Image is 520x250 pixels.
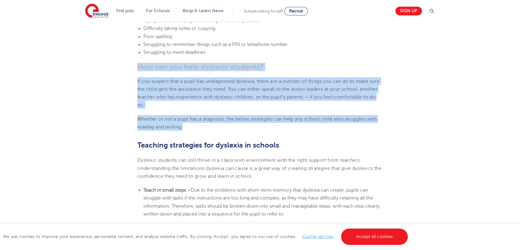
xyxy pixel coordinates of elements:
[302,234,333,239] a: Cookie settings
[395,7,422,15] a: Sign up
[137,116,377,129] span: Whether or not a pupil has a diagnosis, the below strategies can help any school child who strugg...
[143,26,215,31] span: Difficulty taking notes or copying
[146,8,170,13] a: For Schools
[3,234,409,239] span: We use cookies to improve your experience, personalise content, and analyse website traffic. By c...
[137,63,263,71] b: How can you help dyslexic students?
[341,229,408,245] a: Accept all cookies
[183,8,224,13] a: Blogs & Latest News
[143,187,191,193] b: Teach in small steps –
[143,42,288,47] span: Struggling to remember things such as a PIN or telephone number
[143,50,206,55] span: Struggling to meet deadlines
[244,9,283,13] span: Schools looking for staff
[85,4,109,19] img: Engage Education
[137,141,279,149] b: Teaching strategies for dyslexia in schools
[116,8,134,13] a: Find jobs
[137,157,381,179] span: Dyslexic students can still thrive in a classroom environment with the right support from teacher...
[284,7,308,15] a: Recruit
[143,34,172,39] span: Poor spelling
[143,187,380,216] span: Due to the problems with short-term memory that dyslexia can create, pupils can struggle with tas...
[137,78,379,108] span: If you suspect that a pupil has undiagnosed dyslexia, there are a number of things you can do to ...
[289,9,303,13] span: Recruit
